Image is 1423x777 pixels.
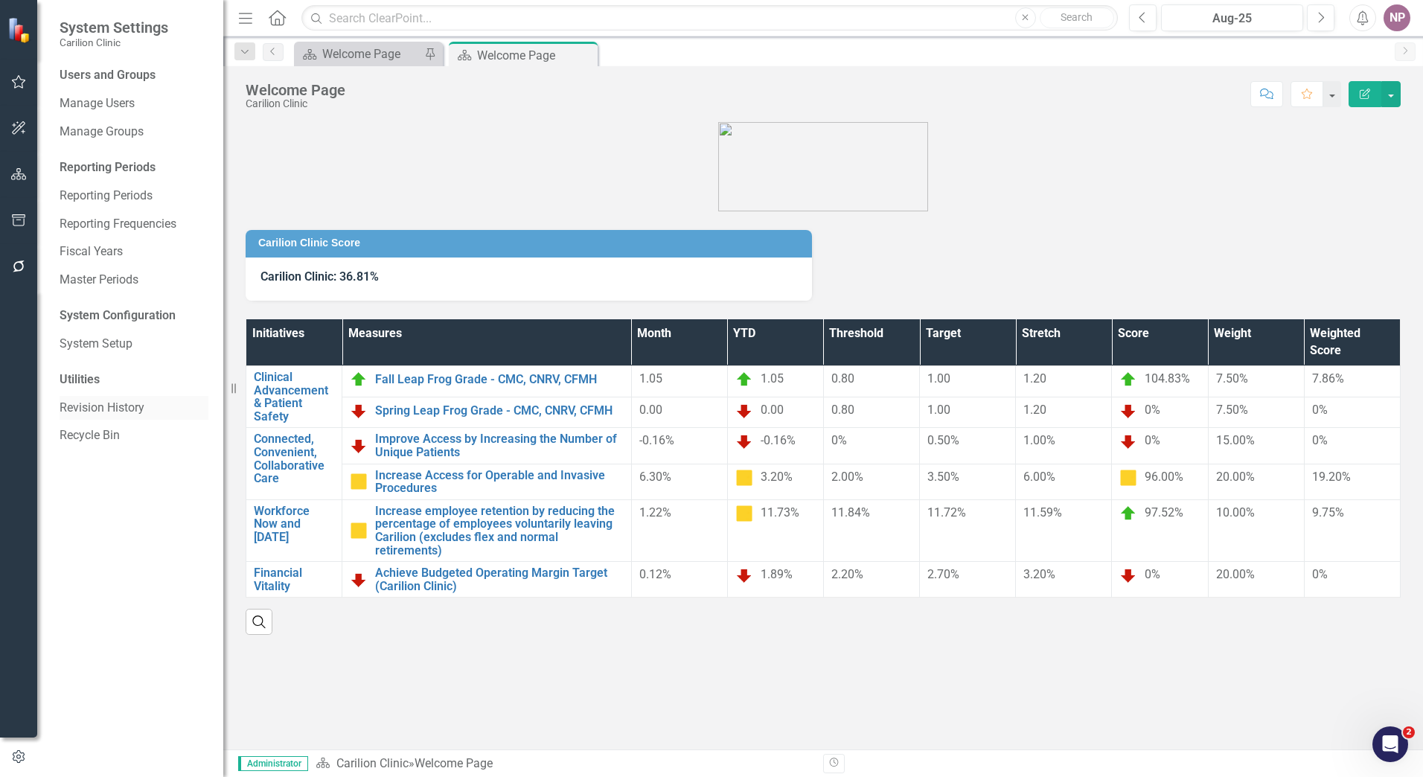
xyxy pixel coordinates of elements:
span: 2.70% [927,567,959,581]
td: Double-Click to Edit Right Click for Context Menu [342,366,632,397]
td: Double-Click to Edit Right Click for Context Menu [342,464,632,499]
span: 96.00% [1145,470,1183,484]
span: 19.20% [1312,470,1351,484]
span: 0.00 [761,403,784,417]
img: Below Plan [350,571,368,589]
img: Below Plan [1119,566,1137,584]
div: Users and Groups [60,67,208,84]
span: 3.20% [1023,567,1055,581]
button: Aug-25 [1161,4,1303,31]
a: Financial Vitality [254,566,334,592]
span: 7.50% [1216,403,1248,417]
span: 3.20% [761,470,793,484]
td: Double-Click to Edit Right Click for Context Menu [342,562,632,598]
img: carilion%20clinic%20logo%202.0.png [718,122,928,211]
span: 0.80 [831,403,854,417]
span: 20.00% [1216,470,1255,484]
a: Clinical Advancement & Patient Safety [254,371,334,423]
a: Manage Groups [60,124,208,141]
img: Caution [350,522,368,540]
span: 11.59% [1023,505,1062,519]
div: Welcome Page [246,82,345,98]
span: 0% [1312,567,1328,581]
a: Master Periods [60,272,208,289]
span: 20.00% [1216,567,1255,581]
iframe: Intercom live chat [1372,726,1408,762]
span: 1.00 [927,371,950,386]
img: Caution [350,473,368,490]
span: 1.05 [761,371,784,386]
td: Double-Click to Edit Right Click for Context Menu [342,397,632,428]
span: 0% [1145,434,1160,448]
a: Carilion Clinic [336,756,409,770]
a: Increase Access for Operable and Invasive Procedures [375,469,624,495]
span: 0% [1312,403,1328,417]
img: Caution [735,469,753,487]
img: On Target [350,371,368,388]
a: Fall Leap Frog Grade - CMC, CNRV, CFMH [375,373,624,386]
img: Caution [1119,469,1137,487]
div: Reporting Periods [60,159,208,176]
img: On Target [1119,371,1137,388]
img: Below Plan [735,402,753,420]
a: Spring Leap Frog Grade - CMC, CNRV, CFMH [375,404,624,418]
button: NP [1384,4,1410,31]
img: On Target [1119,505,1137,522]
span: Administrator [238,756,308,771]
img: Below Plan [350,437,368,455]
td: Double-Click to Edit Right Click for Context Menu [246,499,342,561]
span: 0% [1145,403,1160,417]
img: Below Plan [1119,432,1137,450]
span: 9.75% [1312,505,1344,519]
span: 0.50% [927,433,959,447]
img: Below Plan [350,402,368,420]
div: Utilities [60,371,208,388]
h3: Carilion Clinic Score [258,237,805,249]
span: 6.00% [1023,470,1055,484]
div: » [316,755,812,773]
td: Double-Click to Edit Right Click for Context Menu [246,428,342,499]
span: 2 [1403,726,1415,738]
span: 7.50% [1216,371,1248,386]
small: Carilion Clinic [60,36,168,48]
span: 0.80 [831,371,854,386]
a: Connected, Convenient, Collaborative Care [254,432,334,485]
span: 1.89% [761,567,793,581]
span: 11.73% [761,505,799,519]
a: Increase employee retention by reducing the percentage of employees voluntarily leaving Carilion ... [375,505,624,557]
span: 15.00% [1216,433,1255,447]
a: Achieve Budgeted Operating Margin Target (Carilion Clinic) [375,566,624,592]
a: Improve Access by Increasing the Number of Unique Patients [375,432,624,458]
span: Search [1061,11,1093,23]
td: Double-Click to Edit Right Click for Context Menu [246,366,342,428]
div: Welcome Page [477,46,594,65]
img: On Target [735,371,753,388]
td: Double-Click to Edit Right Click for Context Menu [342,499,632,561]
span: 1.20 [1023,403,1046,417]
div: Carilion Clinic [246,98,345,109]
span: 11.72% [927,505,966,519]
div: Welcome Page [322,45,420,63]
a: Manage Users [60,95,208,112]
img: Below Plan [735,432,753,450]
span: 1.22% [639,505,671,519]
span: -0.16% [639,433,674,447]
span: 1.00 [927,403,950,417]
img: Caution [735,505,753,522]
span: System Settings [60,19,168,36]
span: 11.84% [831,505,870,519]
a: Revision History [60,400,208,417]
span: 1.20 [1023,371,1046,386]
span: 0.00 [639,403,662,417]
span: 1.00% [1023,433,1055,447]
span: 2.20% [831,567,863,581]
span: 10.00% [1216,505,1255,519]
img: ClearPoint Strategy [7,17,33,43]
span: -0.16% [761,434,796,448]
td: Double-Click to Edit Right Click for Context Menu [246,562,342,598]
span: 0% [831,433,847,447]
a: Workforce Now and [DATE] [254,505,334,544]
div: Aug-25 [1166,10,1298,28]
span: 97.52% [1145,505,1183,519]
